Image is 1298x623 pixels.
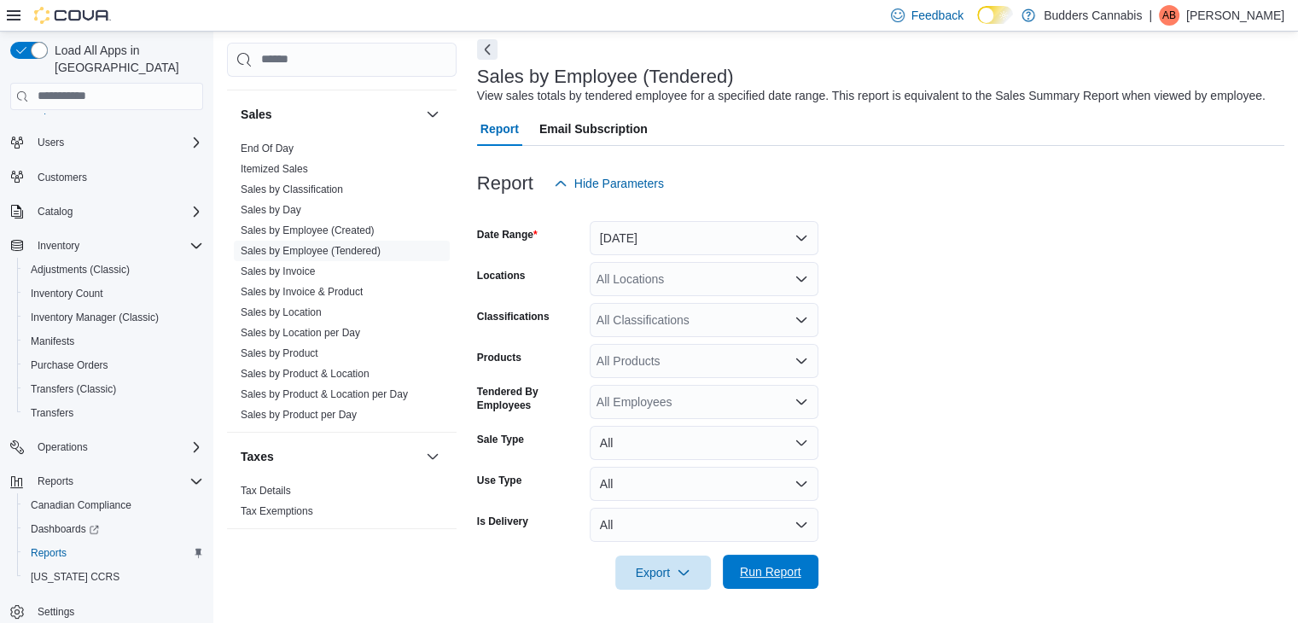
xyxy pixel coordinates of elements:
button: Next [477,39,498,60]
span: Reports [31,546,67,560]
label: Locations [477,269,526,282]
a: Sales by Employee (Created) [241,224,375,236]
label: Classifications [477,310,550,323]
span: Purchase Orders [24,355,203,376]
button: Users [3,131,210,154]
button: Run Report [723,555,818,589]
span: Sales by Product & Location [241,367,370,381]
span: Transfers [31,406,73,420]
button: Inventory Count [17,282,210,306]
a: Inventory Manager (Classic) [24,307,166,328]
h3: Report [477,173,533,194]
span: Manifests [24,331,203,352]
button: [DATE] [590,221,818,255]
a: Sales by Day [241,204,301,216]
span: Washington CCRS [24,567,203,587]
span: Hide Parameters [574,175,664,192]
label: Products [477,351,521,364]
span: Catalog [38,205,73,218]
span: Tax Details [241,484,291,498]
span: Dashboards [24,519,203,539]
span: Itemized Sales [241,162,308,176]
button: Inventory [3,234,210,258]
span: Canadian Compliance [31,498,131,512]
div: Sales [227,138,457,432]
button: Open list of options [795,354,808,368]
a: Transfers [24,403,80,423]
span: Purchase Orders [31,358,108,372]
span: Report [480,112,519,146]
span: Run Report [740,563,801,580]
a: Sales by Employee (Tendered) [241,245,381,257]
a: Dashboards [17,517,210,541]
a: Sales by Product per Day [241,409,357,421]
span: Inventory Manager (Classic) [24,307,203,328]
button: Sales [241,106,419,123]
button: Operations [31,437,95,457]
button: Reports [17,541,210,565]
span: Sales by Invoice [241,265,315,278]
span: Transfers [24,403,203,423]
button: Reports [31,471,80,492]
h3: Sales by Employee (Tendered) [477,67,734,87]
a: Reports [24,543,73,563]
span: Transfers (Classic) [31,382,116,396]
span: Feedback [911,7,963,24]
button: Hide Parameters [547,166,671,201]
button: Users [31,132,71,153]
span: Export [626,556,701,590]
span: Reports [24,543,203,563]
a: Settings [31,602,81,622]
span: Dashboards [31,522,99,536]
span: Sales by Product per Day [241,408,357,422]
span: Inventory Count [24,283,203,304]
a: Tax Details [241,485,291,497]
img: Cova [34,7,111,24]
span: Email Subscription [539,112,648,146]
span: Users [38,136,64,149]
button: Transfers [17,401,210,425]
span: Reports [31,471,203,492]
button: All [590,508,818,542]
button: Sales [422,104,443,125]
label: Sale Type [477,433,524,446]
p: Budders Cannabis [1044,5,1142,26]
input: Dark Mode [977,6,1013,24]
span: [US_STATE] CCRS [31,570,119,584]
span: Manifests [31,335,74,348]
label: Date Range [477,228,538,242]
a: Sales by Location [241,306,322,318]
a: End Of Day [241,143,294,154]
span: Operations [38,440,88,454]
div: Aran Brar [1159,5,1179,26]
p: | [1149,5,1152,26]
span: End Of Day [241,142,294,155]
button: Export [615,556,711,590]
button: Purchase Orders [17,353,210,377]
a: Itemized Sales [241,163,308,175]
button: Customers [3,165,210,189]
span: Transfers (Classic) [24,379,203,399]
a: Canadian Compliance [24,495,138,515]
span: Inventory [31,236,203,256]
span: AB [1162,5,1176,26]
button: Catalog [3,200,210,224]
a: Inventory Count [24,283,110,304]
button: All [590,426,818,460]
a: Transfers (Classic) [24,379,123,399]
button: Open list of options [795,313,808,327]
span: Sales by Classification [241,183,343,196]
button: Taxes [241,448,419,465]
span: Operations [31,437,203,457]
button: Canadian Compliance [17,493,210,517]
button: Taxes [422,446,443,467]
button: Adjustments (Classic) [17,258,210,282]
span: Canadian Compliance [24,495,203,515]
a: Sales by Product & Location [241,368,370,380]
a: Purchase Orders [24,355,115,376]
a: Sales by Product [241,347,318,359]
span: Settings [31,601,203,622]
a: Sales by Invoice & Product [241,286,363,298]
a: Manifests [24,331,81,352]
span: Load All Apps in [GEOGRAPHIC_DATA] [48,42,203,76]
